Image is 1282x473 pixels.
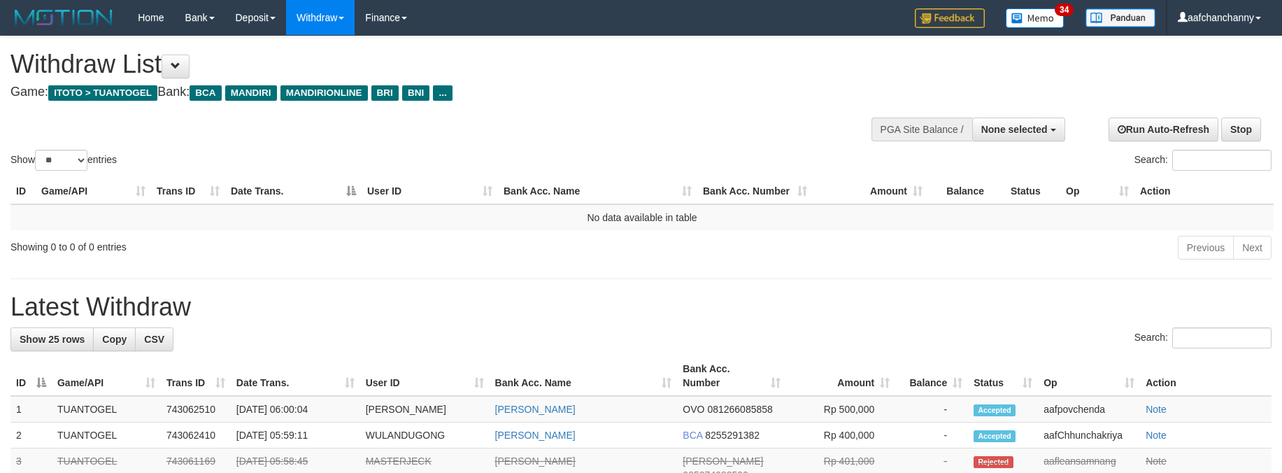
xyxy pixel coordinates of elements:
[48,85,157,101] span: ITOTO > TUANTOGEL
[371,85,399,101] span: BRI
[786,423,895,449] td: Rp 400,000
[495,430,576,441] a: [PERSON_NAME]
[1005,178,1060,204] th: Status
[360,423,490,449] td: WULANDUGONG
[786,356,895,396] th: Amount: activate to sort column ascending
[144,334,164,345] span: CSV
[1134,150,1272,171] label: Search:
[35,150,87,171] select: Showentries
[10,396,52,423] td: 1
[10,423,52,449] td: 2
[705,430,760,441] span: Copy 8255291382 to clipboard
[52,356,161,396] th: Game/API: activate to sort column ascending
[52,423,161,449] td: TUANTOGEL
[974,456,1013,468] span: Rejected
[10,356,52,396] th: ID: activate to sort column descending
[151,178,225,204] th: Trans ID: activate to sort column ascending
[1146,404,1167,415] a: Note
[1178,236,1234,260] a: Previous
[972,118,1065,141] button: None selected
[1146,430,1167,441] a: Note
[231,396,360,423] td: [DATE] 06:00:04
[190,85,221,101] span: BCA
[968,356,1038,396] th: Status: activate to sort column ascending
[895,396,968,423] td: -
[1085,8,1155,27] img: panduan.png
[10,178,36,204] th: ID
[1172,150,1272,171] input: Search:
[895,356,968,396] th: Balance: activate to sort column ascending
[697,178,813,204] th: Bank Acc. Number: activate to sort column ascending
[10,7,117,28] img: MOTION_logo.png
[362,178,498,204] th: User ID: activate to sort column ascending
[231,423,360,449] td: [DATE] 05:59:11
[707,404,772,415] span: Copy 081266085858 to clipboard
[490,356,678,396] th: Bank Acc. Name: activate to sort column ascending
[20,334,85,345] span: Show 25 rows
[981,124,1048,135] span: None selected
[895,423,968,449] td: -
[1140,356,1272,396] th: Action
[10,327,94,351] a: Show 25 rows
[1038,423,1140,449] td: aafChhunchakriya
[161,423,231,449] td: 743062410
[1038,356,1140,396] th: Op: activate to sort column ascending
[52,396,161,423] td: TUANTOGEL
[1146,456,1167,467] a: Note
[1055,3,1074,16] span: 34
[36,178,151,204] th: Game/API: activate to sort column ascending
[683,456,763,467] span: [PERSON_NAME]
[93,327,136,351] a: Copy
[871,118,972,141] div: PGA Site Balance /
[10,85,841,99] h4: Game: Bank:
[10,293,1272,321] h1: Latest Withdraw
[231,356,360,396] th: Date Trans.: activate to sort column ascending
[1233,236,1272,260] a: Next
[786,396,895,423] td: Rp 500,000
[402,85,429,101] span: BNI
[10,50,841,78] h1: Withdraw List
[1006,8,1064,28] img: Button%20Memo.svg
[280,85,368,101] span: MANDIRIONLINE
[1134,327,1272,348] label: Search:
[928,178,1005,204] th: Balance
[161,396,231,423] td: 743062510
[495,404,576,415] a: [PERSON_NAME]
[1172,327,1272,348] input: Search:
[1060,178,1134,204] th: Op: activate to sort column ascending
[498,178,697,204] th: Bank Acc. Name: activate to sort column ascending
[915,8,985,28] img: Feedback.jpg
[683,404,704,415] span: OVO
[433,85,452,101] span: ...
[683,430,702,441] span: BCA
[677,356,786,396] th: Bank Acc. Number: activate to sort column ascending
[974,404,1016,416] span: Accepted
[10,204,1274,230] td: No data available in table
[135,327,173,351] a: CSV
[10,150,117,171] label: Show entries
[225,178,362,204] th: Date Trans.: activate to sort column descending
[813,178,928,204] th: Amount: activate to sort column ascending
[1221,118,1261,141] a: Stop
[1109,118,1218,141] a: Run Auto-Refresh
[102,334,127,345] span: Copy
[360,396,490,423] td: [PERSON_NAME]
[161,356,231,396] th: Trans ID: activate to sort column ascending
[495,456,576,467] a: [PERSON_NAME]
[225,85,277,101] span: MANDIRI
[1038,396,1140,423] td: aafpovchenda
[974,430,1016,442] span: Accepted
[10,234,524,254] div: Showing 0 to 0 of 0 entries
[360,356,490,396] th: User ID: activate to sort column ascending
[1134,178,1274,204] th: Action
